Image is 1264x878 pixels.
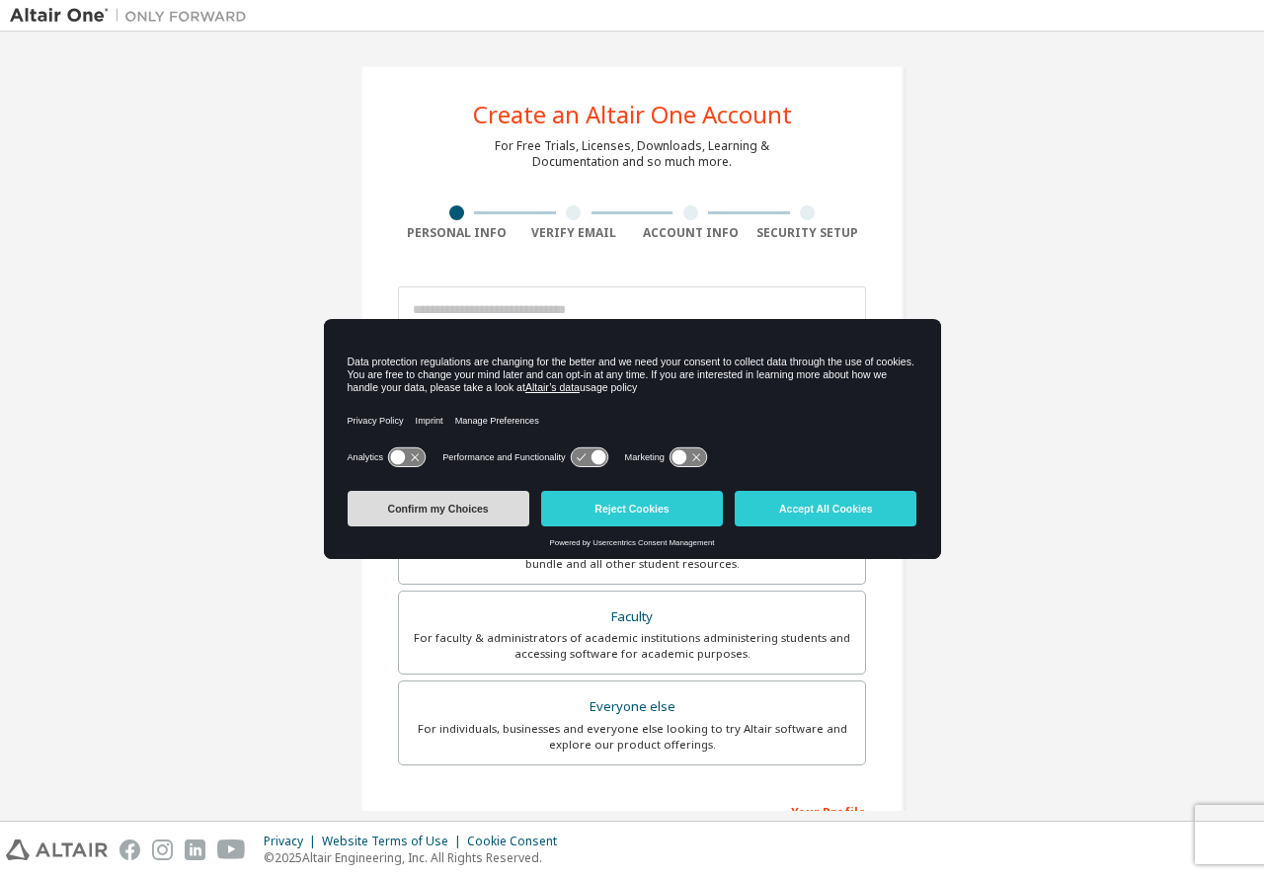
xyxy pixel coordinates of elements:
[411,721,853,753] div: For individuals, businesses and everyone else looking to try Altair software and explore our prod...
[398,795,866,827] div: Your Profile
[6,839,108,860] img: altair_logo.svg
[632,225,750,241] div: Account Info
[411,693,853,721] div: Everyone else
[10,6,257,26] img: Altair One
[467,834,569,849] div: Cookie Consent
[750,225,867,241] div: Security Setup
[473,103,792,126] div: Create an Altair One Account
[495,138,769,170] div: For Free Trials, Licenses, Downloads, Learning & Documentation and so much more.
[264,849,569,866] p: © 2025 Altair Engineering, Inc. All Rights Reserved.
[398,225,515,241] div: Personal Info
[185,839,205,860] img: linkedin.svg
[152,839,173,860] img: instagram.svg
[515,225,633,241] div: Verify Email
[322,834,467,849] div: Website Terms of Use
[411,603,853,631] div: Faculty
[119,839,140,860] img: facebook.svg
[217,839,246,860] img: youtube.svg
[411,630,853,662] div: For faculty & administrators of academic institutions administering students and accessing softwa...
[264,834,322,849] div: Privacy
